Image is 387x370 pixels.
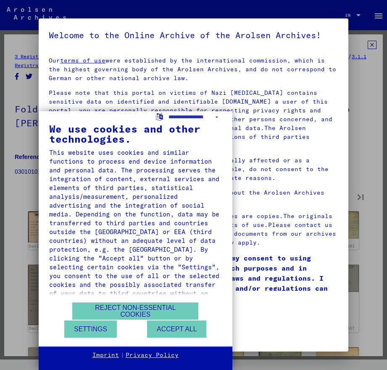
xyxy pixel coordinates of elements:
button: Settings [64,320,117,338]
button: Reject non-essential cookies [72,302,198,320]
div: We use cookies and other technologies. [49,124,222,144]
button: Accept all [147,320,206,338]
div: This website uses cookies and similar functions to process end device information and personal da... [49,148,222,307]
a: Imprint [92,351,119,360]
a: Privacy Policy [126,351,179,360]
